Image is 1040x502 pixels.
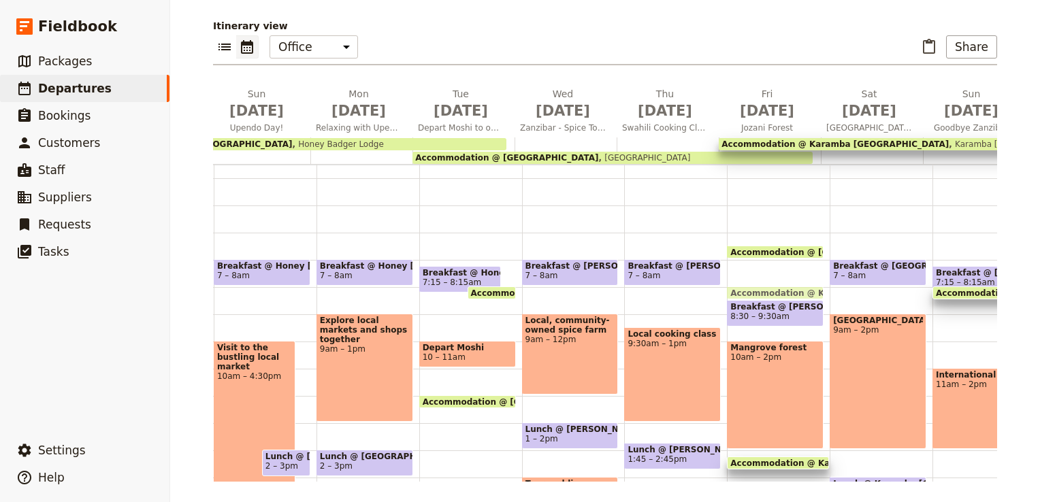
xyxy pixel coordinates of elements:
[525,335,615,344] span: 9am – 12pm
[727,246,824,258] div: Accommodation @ [GEOGRAPHIC_DATA]
[520,101,606,121] span: [DATE]
[38,471,65,484] span: Help
[208,87,310,137] button: Sun [DATE]Upendo Day!
[214,259,310,286] div: Breakfast @ Honey [GEOGRAPHIC_DATA]7 – 8am
[525,316,615,335] span: Local, community-owned spice farm
[423,268,498,278] span: Breakfast @ Honey [GEOGRAPHIC_DATA]
[622,87,708,121] h2: Thu
[724,87,810,121] h2: Fri
[419,395,516,408] div: Accommodation @ [GEOGRAPHIC_DATA]
[419,266,502,292] div: Breakfast @ Honey [GEOGRAPHIC_DATA]7:15 – 8:15am
[316,314,413,422] div: Explore local markets and shops together9am – 1pm
[830,314,926,449] div: [GEOGRAPHIC_DATA]9am – 2pm
[522,422,619,449] div: Lunch @ [PERSON_NAME] on Hurumzi1 – 2pm
[727,341,824,449] div: Mangrove forest10am – 2pm
[730,312,790,321] span: 8:30 – 9:30am
[730,248,920,256] span: Accommodation @ [GEOGRAPHIC_DATA]
[262,450,310,476] div: Lunch @ [GEOGRAPHIC_DATA]2 – 3pm
[628,339,717,348] span: 9:30am – 1pm
[917,35,941,58] button: Paste itinerary item
[821,122,917,133] span: [GEOGRAPHIC_DATA]
[213,19,997,33] p: Itinerary view
[106,138,506,150] div: Accommodation @ [GEOGRAPHIC_DATA]Honey Badger Lodge
[208,122,305,133] span: Upendo Day!
[217,261,307,271] span: Breakfast @ Honey [GEOGRAPHIC_DATA]
[730,352,820,362] span: 10am – 2pm
[310,87,412,137] button: Mon [DATE]Relaxing with Upendo
[624,327,721,422] div: Local cooking class9:30am – 1pm
[423,278,482,287] span: 7:15 – 8:15am
[316,259,413,286] div: Breakfast @ Honey [GEOGRAPHIC_DATA]7 – 8am
[628,261,717,271] span: Breakfast @ [PERSON_NAME] on Hurumzi
[412,122,509,133] span: Depart Moshi to on to [GEOGRAPHIC_DATA]
[923,122,1020,133] span: Goodbye Zanzibar
[833,479,923,488] span: Lunch @ Karamba [GEOGRAPHIC_DATA]
[936,278,995,287] span: 7:15 – 8:15am
[833,325,923,335] span: 9am – 2pm
[624,259,721,286] div: Breakfast @ [PERSON_NAME] on Hurumzi7 – 8am
[719,138,1017,150] div: Accommodation @ Karamba [GEOGRAPHIC_DATA]Karamba [GEOGRAPHIC_DATA]
[423,343,513,352] span: Depart Moshi
[826,87,912,121] h2: Sat
[468,286,516,299] div: Accommodation @ [GEOGRAPHIC_DATA]
[38,190,92,204] span: Suppliers
[310,122,407,133] span: Relaxing with Upendo
[628,454,687,464] span: 1:45 – 2:45pm
[833,271,866,280] span: 7 – 8am
[923,87,1025,137] button: Sun [DATE]Goodbye Zanzibar
[419,341,516,367] div: Depart Moshi10 – 11am
[213,35,236,58] button: List view
[265,461,298,471] span: 2 – 3pm
[624,443,721,469] div: Lunch @ [PERSON_NAME] on Hurumzi1:45 – 2:45pm
[727,286,824,299] div: Accommodation @ Karamba [GEOGRAPHIC_DATA]
[292,139,383,149] span: Honey Badger Lodge
[525,424,615,434] span: Lunch @ [PERSON_NAME] on Hurumzi
[936,268,1011,278] span: Breakfast @ [GEOGRAPHIC_DATA] [GEOGRAPHIC_DATA]
[833,261,923,271] span: Breakfast @ [GEOGRAPHIC_DATA] [GEOGRAPHIC_DATA]
[515,122,611,133] span: Zanzibar - Spice Tour, City Tour & Sunset Cruise
[418,87,504,121] h2: Tue
[946,35,997,58] button: Share
[525,434,558,444] span: 1 – 2pm
[38,16,117,37] span: Fieldbook
[320,261,410,271] span: Breakfast @ Honey [GEOGRAPHIC_DATA]
[522,314,619,395] div: Local, community-owned spice farm9am – 12pm
[415,153,598,163] span: Accommodation @ [GEOGRAPHIC_DATA]
[38,163,65,177] span: Staff
[38,444,86,457] span: Settings
[936,380,1026,389] span: 11am – 2pm
[214,101,299,121] span: [DATE]
[932,368,1029,449] div: International flight11am – 2pm
[730,302,820,312] span: Breakfast @ [PERSON_NAME] on Hurumzi
[265,452,307,461] span: Lunch @ [GEOGRAPHIC_DATA]
[525,479,615,488] span: Tour ambling
[217,371,293,381] span: 10am – 4:30pm
[730,458,964,467] span: Accommodation @ Karamba [GEOGRAPHIC_DATA]
[423,397,612,406] span: Accommodation @ [GEOGRAPHIC_DATA]
[617,122,713,133] span: Swahili Cooking Class
[316,101,402,121] span: [DATE]
[727,300,824,327] div: Breakfast @ [PERSON_NAME] on Hurumzi8:30 – 9:30am
[217,271,250,280] span: 7 – 8am
[628,329,717,339] span: Local cooking class
[38,54,92,68] span: Packages
[515,87,617,137] button: Wed [DATE]Zanzibar - Spice Tour, City Tour & Sunset Cruise
[320,271,353,280] span: 7 – 8am
[525,261,615,271] span: Breakfast @ [PERSON_NAME] on Hurumzi
[724,101,810,121] span: [DATE]
[320,452,410,461] span: Lunch @ [GEOGRAPHIC_DATA]
[217,343,293,371] span: Visit to the bustling local market
[928,87,1014,121] h2: Sun
[316,450,413,476] div: Lunch @ [GEOGRAPHIC_DATA]2 – 3pm
[214,87,299,121] h2: Sun
[936,370,1026,380] span: International flight
[522,259,619,286] div: Breakfast @ [PERSON_NAME] on Hurumzi7 – 8am
[721,139,949,149] span: Accommodation @ Karamba [GEOGRAPHIC_DATA]
[727,456,829,469] div: Accommodation @ Karamba [GEOGRAPHIC_DATA]
[38,136,100,150] span: Customers
[622,101,708,121] span: [DATE]
[719,87,821,137] button: Fri [DATE]Jozani Forest
[38,82,112,95] span: Departures
[628,271,660,280] span: 7 – 8am
[38,109,91,122] span: Bookings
